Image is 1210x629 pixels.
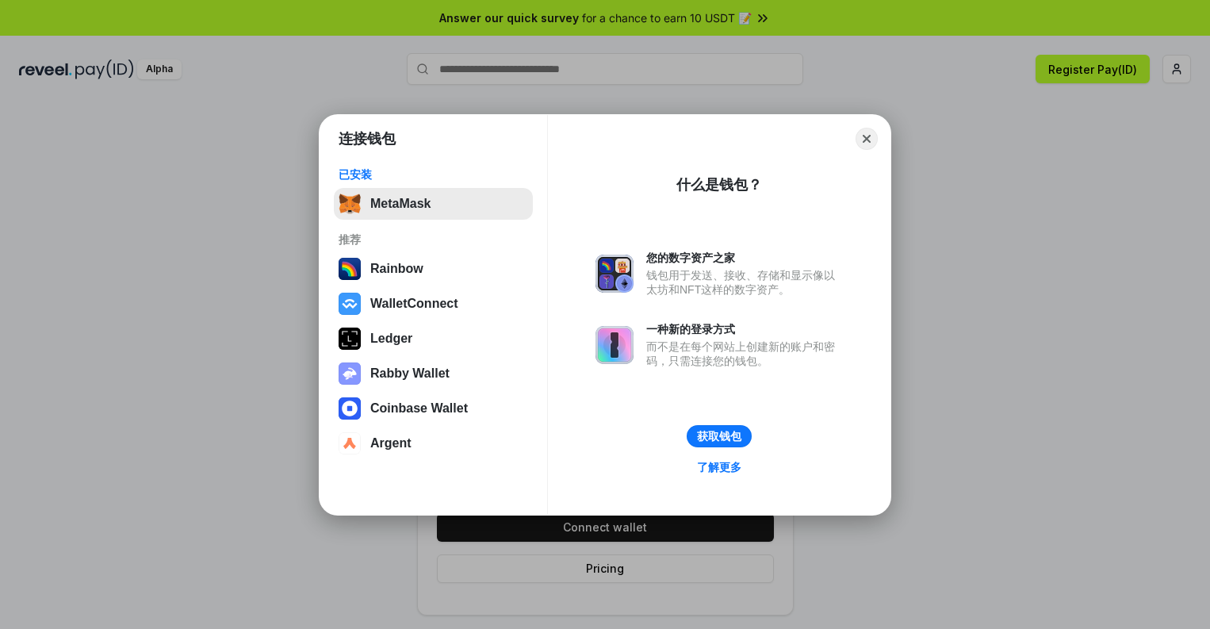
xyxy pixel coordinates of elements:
button: MetaMask [334,188,533,220]
div: 而不是在每个网站上创建新的账户和密码，只需连接您的钱包。 [646,339,843,368]
img: svg+xml,%3Csvg%20xmlns%3D%22http%3A%2F%2Fwww.w3.org%2F2000%2Fsvg%22%20fill%3D%22none%22%20viewBox... [595,255,634,293]
button: Rainbow [334,253,533,285]
div: 已安装 [339,167,528,182]
div: 什么是钱包？ [676,175,762,194]
div: Rabby Wallet [370,366,450,381]
button: Close [856,128,878,150]
img: svg+xml,%3Csvg%20width%3D%22120%22%20height%3D%22120%22%20viewBox%3D%220%200%20120%20120%22%20fil... [339,258,361,280]
img: svg+xml,%3Csvg%20xmlns%3D%22http%3A%2F%2Fwww.w3.org%2F2000%2Fsvg%22%20fill%3D%22none%22%20viewBox... [339,362,361,385]
div: Coinbase Wallet [370,401,468,416]
button: Coinbase Wallet [334,393,533,424]
div: Argent [370,436,412,451]
img: svg+xml,%3Csvg%20width%3D%2228%22%20height%3D%2228%22%20viewBox%3D%220%200%2028%2028%22%20fill%3D... [339,397,361,420]
button: Ledger [334,323,533,355]
div: Ledger [370,332,412,346]
button: 获取钱包 [687,425,752,447]
h1: 连接钱包 [339,129,396,148]
div: 您的数字资产之家 [646,251,843,265]
button: Argent [334,428,533,459]
div: WalletConnect [370,297,458,311]
div: MetaMask [370,197,431,211]
div: 钱包用于发送、接收、存储和显示像以太坊和NFT这样的数字资产。 [646,268,843,297]
img: svg+xml,%3Csvg%20width%3D%2228%22%20height%3D%2228%22%20viewBox%3D%220%200%2028%2028%22%20fill%3D... [339,293,361,315]
button: WalletConnect [334,288,533,320]
div: 推荐 [339,232,528,247]
img: svg+xml,%3Csvg%20fill%3D%22none%22%20height%3D%2233%22%20viewBox%3D%220%200%2035%2033%22%20width%... [339,193,361,215]
div: Rainbow [370,262,423,276]
img: svg+xml,%3Csvg%20xmlns%3D%22http%3A%2F%2Fwww.w3.org%2F2000%2Fsvg%22%20fill%3D%22none%22%20viewBox... [595,326,634,364]
div: 一种新的登录方式 [646,322,843,336]
a: 了解更多 [687,457,751,478]
img: svg+xml,%3Csvg%20xmlns%3D%22http%3A%2F%2Fwww.w3.org%2F2000%2Fsvg%22%20width%3D%2228%22%20height%3... [339,328,361,350]
button: Rabby Wallet [334,358,533,389]
div: 了解更多 [697,460,741,474]
div: 获取钱包 [697,429,741,443]
img: svg+xml,%3Csvg%20width%3D%2228%22%20height%3D%2228%22%20viewBox%3D%220%200%2028%2028%22%20fill%3D... [339,432,361,454]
